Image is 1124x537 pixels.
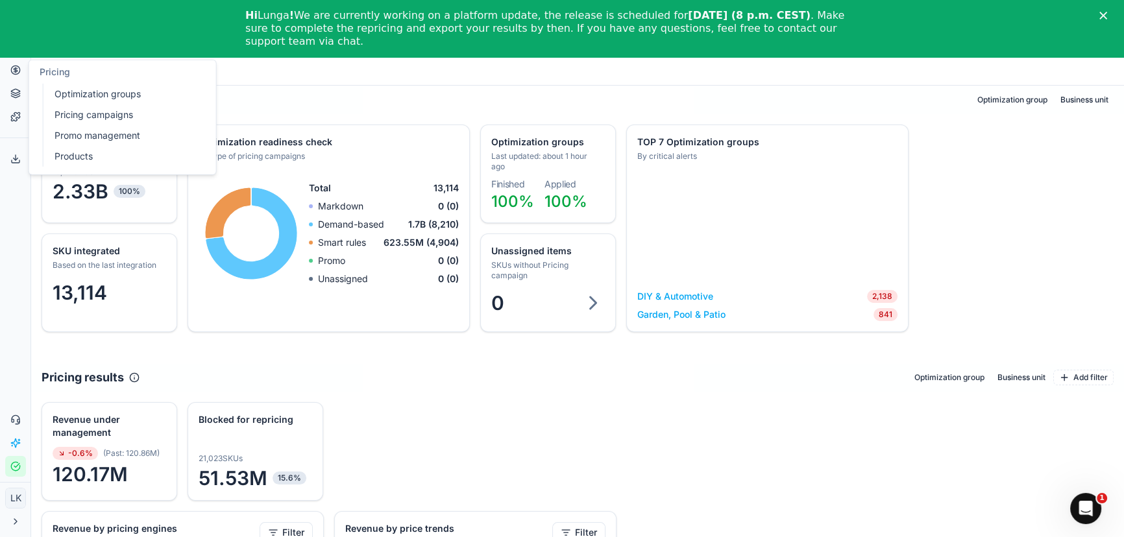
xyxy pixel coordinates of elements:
span: 13,114 [53,281,107,304]
button: Business unit [1055,92,1114,108]
span: 623.55M (4,904) [384,236,459,249]
span: 0 (0) [438,272,459,285]
span: 2,138 [867,290,898,303]
div: Optimization readiness check [199,136,456,149]
span: 51.53M [199,466,312,490]
div: Based on the last integration [53,260,164,270]
div: Unassigned items [491,245,602,257]
div: Revenue by pricing engines [53,522,257,535]
div: Blocked for repricing [199,413,310,426]
span: 15.6% [273,471,306,484]
div: Lunga We are currently working on a platform update, the release is scheduled for . Make sure to ... [245,9,858,48]
span: 0 (0) [438,254,459,267]
span: 841 [874,308,898,321]
span: 1.7B (8,210) [408,218,459,231]
h2: Pricing results [42,368,124,387]
p: Smart rules [318,236,366,249]
dt: Applied [544,180,587,189]
b: ! [289,9,294,21]
a: DIY & Automotive [637,290,713,303]
b: [DATE] (8 p.m. CEST) [688,9,811,21]
a: Garden, Pool & Patio [637,308,726,321]
iframe: Intercom live chat [1070,493,1101,524]
p: Demand-based [318,218,384,231]
div: Close [1099,12,1112,19]
span: 100% [491,192,534,211]
a: Pricing campaigns [49,106,201,124]
a: Optimization groups [49,85,201,103]
span: 2.33B [53,180,166,203]
span: 100% [544,192,587,211]
a: Products [49,147,201,165]
dt: Finished [491,180,534,189]
span: Pricing [40,66,70,77]
button: LK [5,488,26,508]
span: Total [309,182,331,195]
button: Business unit [992,370,1051,385]
button: Optimization group [972,92,1053,108]
span: 0 [491,291,504,315]
div: Optimization groups [491,136,602,149]
button: Optimization group [909,370,990,385]
div: By type of pricing campaigns [199,151,456,161]
span: 120.17M [53,462,166,486]
div: Last updated: about 1 hour ago [491,151,602,172]
span: -0.6% [53,447,98,460]
span: 21,023 SKUs [199,453,243,464]
p: Markdown [318,200,363,213]
p: Unassigned [318,272,368,285]
div: Revenue under management [53,413,164,439]
div: SKUs without Pricing campaign [491,260,602,281]
span: ( Past : 120.86M ) [103,448,160,459]
span: LK [6,488,25,508]
b: Hi [245,9,258,21]
div: SKU integrated [53,245,164,257]
p: Promo [318,254,345,267]
div: Revenue by price trends [345,522,550,535]
span: 13,114 [434,182,459,195]
span: 0 (0) [438,200,459,213]
span: 100% [114,185,145,198]
button: Add filter [1053,370,1114,385]
span: 1 [1097,493,1107,503]
div: By critical alerts [637,151,895,161]
a: Promo management [49,126,201,145]
div: TOP 7 Optimization groups [637,136,895,149]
